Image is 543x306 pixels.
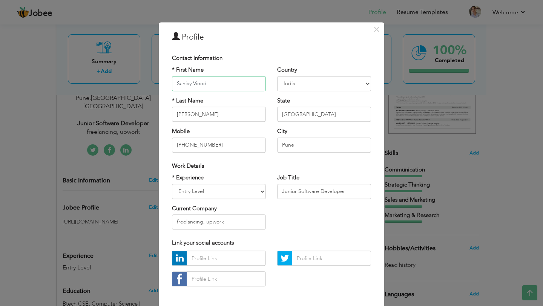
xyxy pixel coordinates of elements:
label: City [277,127,287,135]
h3: Profile [172,32,371,43]
label: Country [277,66,297,74]
label: * First Name [172,66,204,74]
input: Profile Link [187,272,266,287]
label: State [277,97,290,105]
label: Mobile [172,127,190,135]
label: Current Company [172,205,217,213]
img: linkedin [172,251,187,266]
label: * Last Name [172,97,203,105]
span: Link your social accounts [172,239,234,246]
input: Profile Link [292,251,371,266]
img: Twitter [278,251,292,266]
img: facebook [172,272,187,286]
label: * Experience [172,174,204,182]
span: Work Details [172,162,204,170]
input: Profile Link [187,251,266,266]
label: Job Title [277,174,299,182]
button: Close [370,23,382,35]
span: × [373,23,380,36]
span: Contact Information [172,54,222,62]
